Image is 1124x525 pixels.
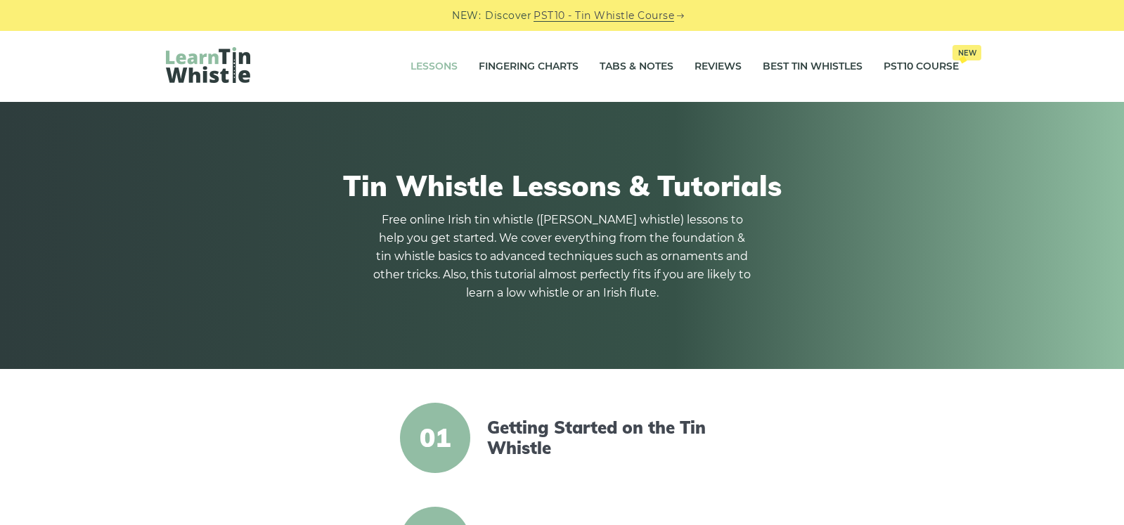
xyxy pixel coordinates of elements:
a: Fingering Charts [479,49,579,84]
img: LearnTinWhistle.com [166,47,250,83]
p: Free online Irish tin whistle ([PERSON_NAME] whistle) lessons to help you get started. We cover e... [373,211,752,302]
a: Reviews [695,49,742,84]
a: Best Tin Whistles [763,49,863,84]
a: Tabs & Notes [600,49,673,84]
a: PST10 CourseNew [884,49,959,84]
h1: Tin Whistle Lessons & Tutorials [166,169,959,202]
a: Lessons [411,49,458,84]
a: Getting Started on the Tin Whistle [487,417,729,458]
span: New [952,45,981,60]
span: 01 [400,403,470,473]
